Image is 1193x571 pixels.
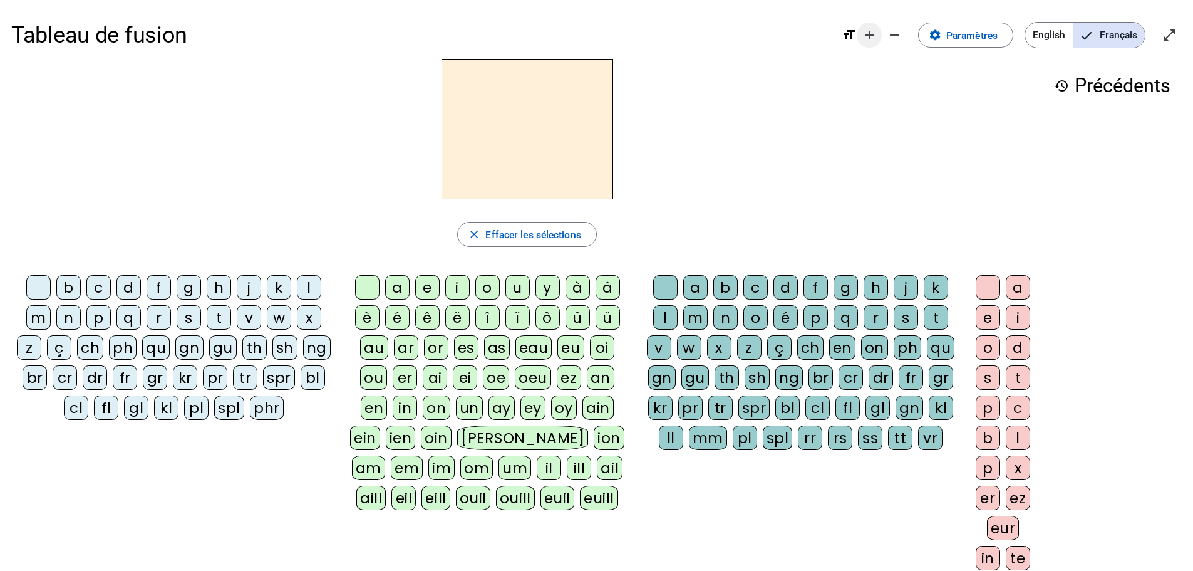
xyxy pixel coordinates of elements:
div: r [864,305,888,330]
div: fl [835,396,860,420]
mat-icon: add [862,28,877,43]
div: ï [505,305,530,330]
div: w [677,335,701,360]
div: h [207,275,231,300]
div: pr [203,365,227,390]
mat-icon: format_size [842,28,857,43]
div: p [976,396,1000,420]
div: rs [828,426,852,450]
div: fr [113,365,137,390]
div: x [297,305,321,330]
div: fl [94,396,118,420]
div: ey [520,396,545,420]
div: p [86,305,111,330]
div: ng [303,335,331,360]
div: r [147,305,171,330]
div: ei [453,365,477,390]
div: o [976,335,1000,360]
div: ng [775,365,803,390]
div: spl [763,426,793,450]
div: br [23,365,47,390]
div: au [360,335,388,360]
div: sh [272,335,297,360]
div: cl [805,396,830,420]
div: ill [567,456,591,480]
div: sh [745,365,770,390]
div: m [683,305,708,330]
div: or [424,335,448,360]
div: y [535,275,560,300]
div: k [267,275,291,300]
div: p [803,305,828,330]
div: kl [154,396,178,420]
div: è [355,305,380,330]
div: î [475,305,500,330]
div: b [56,275,81,300]
div: rr [798,426,822,450]
div: um [498,456,531,480]
div: in [393,396,417,420]
div: l [1006,426,1030,450]
div: on [861,335,888,360]
div: ouil [456,486,490,510]
div: e [976,305,1000,330]
div: d [773,275,798,300]
div: n [713,305,738,330]
mat-icon: close [468,228,480,241]
div: s [894,305,918,330]
span: Paramètres [946,27,998,44]
div: ain [582,396,614,420]
div: pl [733,426,757,450]
mat-icon: remove [887,28,902,43]
div: n [56,305,81,330]
mat-button-toggle-group: Language selection [1025,22,1145,48]
div: dr [869,365,893,390]
div: ph [109,335,137,360]
div: ien [386,426,416,450]
div: pl [184,396,209,420]
div: ou [360,365,387,390]
div: ç [47,335,71,360]
div: cr [839,365,863,390]
div: q [116,305,141,330]
div: z [17,335,41,360]
div: s [177,305,201,330]
div: ch [797,335,824,360]
div: ion [594,426,624,450]
div: euill [580,486,618,510]
div: te [1006,546,1030,570]
div: qu [142,335,170,360]
div: â [596,275,620,300]
button: Augmenter la taille de la police [857,23,882,48]
div: à [566,275,590,300]
div: x [1006,456,1030,480]
div: j [237,275,261,300]
div: er [976,486,1000,510]
div: gl [865,396,890,420]
div: ê [415,305,440,330]
div: v [647,335,671,360]
div: tr [233,365,257,390]
div: gn [896,396,923,420]
div: k [924,275,948,300]
span: Français [1073,23,1145,48]
div: c [1006,396,1030,420]
span: Effacer les sélections [485,226,581,243]
div: g [834,275,858,300]
div: kl [929,396,953,420]
h3: Précédents [1054,70,1170,102]
div: gl [124,396,148,420]
div: gn [175,335,203,360]
div: a [683,275,708,300]
div: t [924,305,948,330]
div: oy [551,396,577,420]
div: f [803,275,828,300]
div: spl [214,396,244,420]
div: é [773,305,798,330]
div: û [566,305,590,330]
div: cr [53,365,77,390]
div: ô [535,305,560,330]
div: ss [858,426,882,450]
div: o [475,275,500,300]
div: vr [918,426,943,450]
